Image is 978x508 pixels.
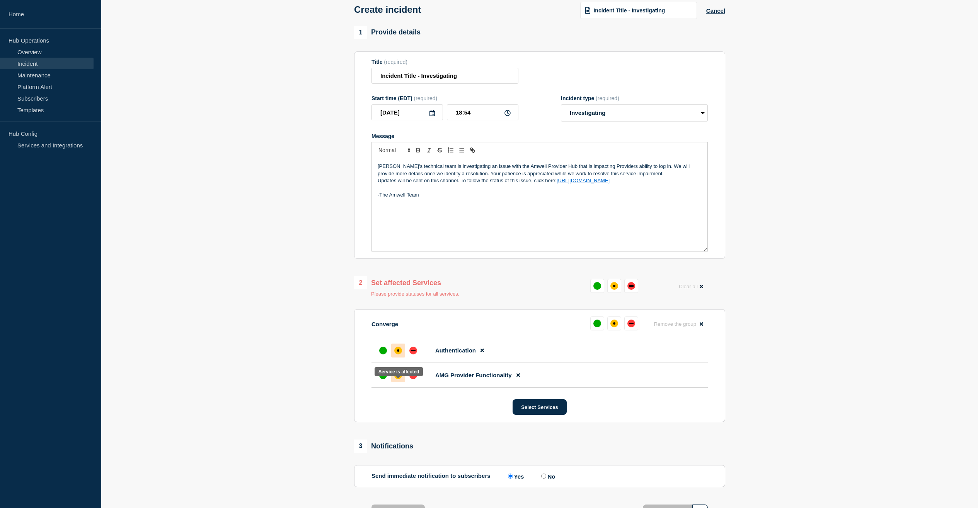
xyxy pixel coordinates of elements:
span: Authentication [435,347,476,354]
div: Title [371,59,518,65]
div: affected [610,320,618,327]
input: HH:MM [447,104,518,120]
label: No [539,472,555,480]
div: Incident type [561,95,708,101]
button: Clear all [674,279,708,294]
input: Yes [508,474,513,479]
span: 2 [354,276,367,289]
button: affected [607,316,621,330]
div: Message [371,133,708,139]
button: down [624,279,638,293]
span: AMG Provider Functionality [435,372,512,378]
input: YYYY-MM-DD [371,104,443,120]
button: Cancel [706,7,725,14]
button: up [590,316,604,330]
input: No [541,474,546,479]
button: Remove the group [649,316,708,332]
div: Set affected Services [354,276,459,289]
p: -The Amwell Team [378,192,702,198]
button: Select Services [513,399,566,415]
button: down [624,316,638,330]
p: Send immediate notification to subscribers [371,472,491,480]
div: down [627,282,635,290]
span: Font size [375,145,413,155]
label: Yes [506,472,524,480]
button: Toggle bulleted list [456,145,467,155]
h1: Create incident [354,4,421,15]
p: Converge [371,321,398,327]
input: Title [371,68,518,84]
button: affected [607,279,621,293]
button: Toggle bold text [413,145,424,155]
p: Updates will be sent on this channel. To follow the status of this issue, click here: [378,177,702,184]
button: up [590,279,604,293]
div: affected [394,347,402,354]
p: [PERSON_NAME]'s technical team is investigating an issue with the Amwell Provider Hub that is imp... [378,163,702,177]
img: template icon [585,7,591,14]
button: Toggle italic text [424,145,434,155]
div: up [593,320,601,327]
span: Incident Title - Investigating [593,7,665,14]
p: Please provide statuses for all services. [371,291,459,297]
div: Message [372,158,707,251]
div: Service is affected [378,369,419,375]
span: 1 [354,26,367,39]
span: (required) [414,95,438,101]
span: 3 [354,440,367,453]
a: [URL][DOMAIN_NAME] [557,178,610,183]
button: Toggle ordered list [445,145,456,155]
button: Toggle link [467,145,478,155]
div: down [409,347,417,354]
button: Toggle strikethrough text [434,145,445,155]
div: affected [610,282,618,290]
div: up [593,282,601,290]
div: Send immediate notification to subscribers [371,472,708,480]
span: Remove the group [654,321,696,327]
div: Start time (EDT) [371,95,518,101]
span: (required) [596,95,619,101]
div: down [627,320,635,327]
span: (required) [384,59,407,65]
div: up [379,347,387,354]
select: Incident type [561,104,708,121]
div: Provide details [354,26,421,39]
div: Notifications [354,440,413,453]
